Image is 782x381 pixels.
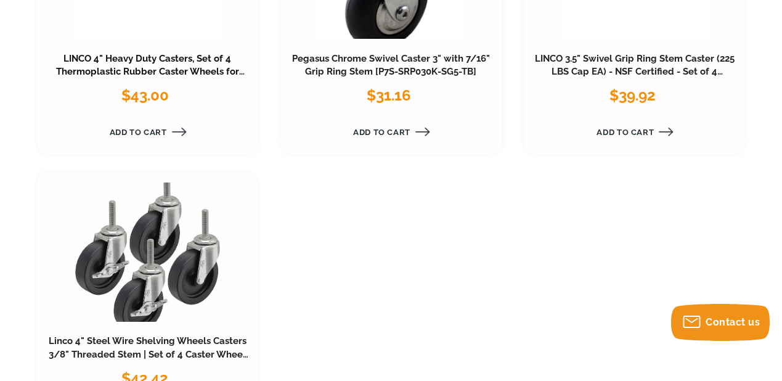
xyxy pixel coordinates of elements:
[110,128,167,137] span: Add to Cart
[290,120,473,144] a: Add to Cart
[671,304,770,341] button: Contact us
[597,128,654,137] span: Add to Cart
[55,53,245,104] a: LINCO 4" Heavy Duty Casters, Set of 4 Thermoplastic Rubber Caster Wheels for Mop Buckets, Dollies...
[535,53,735,91] a: LINCO 3.5" Swivel Grip Ring Stem Caster (225 LBS Cap EA) - NSF Certified - Set of 4 Casters
[292,53,490,78] a: Pegasus Chrome Swivel Caster 3" with 7/16" Grip Ring Stem [P7S-SRP030K-SG5-TB]
[609,86,656,104] span: $39.92
[706,316,760,328] span: Contact us
[121,86,169,104] span: $43.00
[353,128,410,137] span: Add to Cart
[47,120,229,144] a: Add to Cart
[534,120,717,144] a: Add to Cart
[367,86,411,104] span: $31.16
